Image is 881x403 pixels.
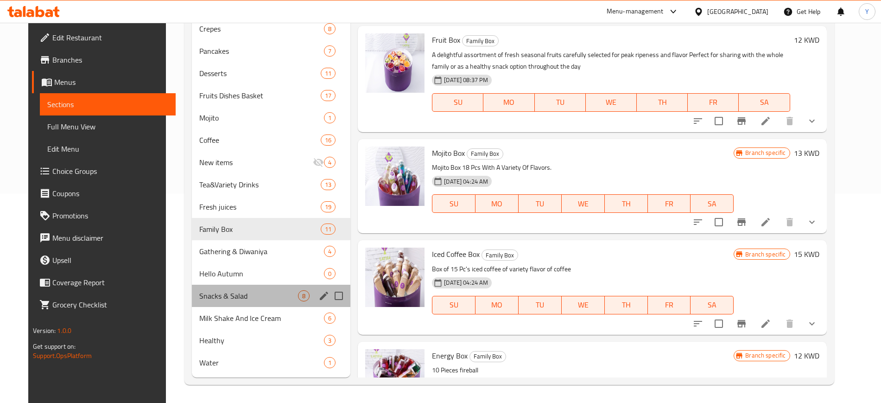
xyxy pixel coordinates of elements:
[432,365,734,376] p: 10 Pieces fireball
[432,146,465,160] span: Mojito Box
[192,129,350,151] div: Coffee16
[483,93,534,112] button: MO
[32,71,175,93] a: Menus
[565,197,601,211] span: WE
[742,250,789,259] span: Branch specific
[199,313,324,324] span: Milk Shake And Ice Cream
[608,298,644,312] span: TH
[199,112,324,123] span: Mojito
[324,112,336,123] div: items
[32,49,175,71] a: Branches
[324,247,335,256] span: 4
[313,157,324,168] svg: Inactive section
[432,93,483,112] button: SU
[192,262,350,285] div: Hello Autumn0
[467,148,503,159] span: Family Box
[806,217,818,228] svg: Show Choices
[32,227,175,249] a: Menu disclaimer
[199,335,324,346] div: Healthy
[432,263,734,275] p: Box of 15 Pc's iced coffee of variety flavor of coffee
[57,325,72,337] span: 1.0.0
[806,318,818,329] svg: Show Choices
[199,268,324,279] span: Hello Autumn
[52,32,168,43] span: Edit Restaurant
[321,225,335,234] span: 11
[192,84,350,107] div: Fruits Dishes Basket17
[324,313,336,324] div: items
[321,224,336,235] div: items
[637,93,688,112] button: TH
[648,296,691,314] button: FR
[32,249,175,271] a: Upsell
[535,93,586,112] button: TU
[462,35,499,46] div: Family Box
[52,210,168,221] span: Promotions
[199,224,321,235] span: Family Box
[199,179,321,190] div: Tea&Variety Drinks
[730,110,753,132] button: Branch-specific-item
[321,69,335,78] span: 11
[589,96,633,109] span: WE
[691,194,734,213] button: SA
[321,180,335,189] span: 13
[47,99,168,110] span: Sections
[470,351,506,362] span: Family Box
[522,298,558,312] span: TU
[321,134,336,146] div: items
[32,182,175,205] a: Coupons
[436,298,472,312] span: SU
[321,68,336,79] div: items
[52,188,168,199] span: Coupons
[199,157,313,168] span: New items
[652,197,687,211] span: FR
[32,160,175,182] a: Choice Groups
[192,40,350,62] div: Pancakes7
[436,96,480,109] span: SU
[298,290,310,301] div: items
[47,121,168,132] span: Full Menu View
[794,33,819,46] h6: 12 KWD
[365,33,425,93] img: Fruit Box
[539,96,582,109] span: TU
[40,138,175,160] a: Edit Menu
[432,247,480,261] span: Iced Coffee Box
[648,194,691,213] button: FR
[691,296,734,314] button: SA
[199,134,321,146] span: Coffee
[324,336,335,345] span: 3
[33,325,56,337] span: Version:
[324,335,336,346] div: items
[479,197,515,211] span: MO
[436,197,472,211] span: SU
[324,23,336,34] div: items
[321,91,335,100] span: 17
[794,147,819,160] h6: 13 KWD
[324,158,335,167] span: 4
[794,349,819,362] h6: 12 KWD
[33,350,92,362] a: Support.OpsPlatform
[779,211,801,233] button: delete
[192,107,350,129] div: Mojito1
[199,357,324,368] div: Water
[324,268,336,279] div: items
[794,248,819,261] h6: 15 KWD
[806,115,818,127] svg: Show Choices
[801,110,823,132] button: show more
[199,45,324,57] span: Pancakes
[565,298,601,312] span: WE
[482,249,518,261] div: Family Box
[730,211,753,233] button: Branch-specific-item
[324,314,335,323] span: 6
[760,217,771,228] a: Edit menu item
[199,201,321,212] span: Fresh juices
[192,218,350,240] div: Family Box11
[199,90,321,101] span: Fruits Dishes Basket
[742,351,789,360] span: Branch specific
[324,114,335,122] span: 1
[52,255,168,266] span: Upsell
